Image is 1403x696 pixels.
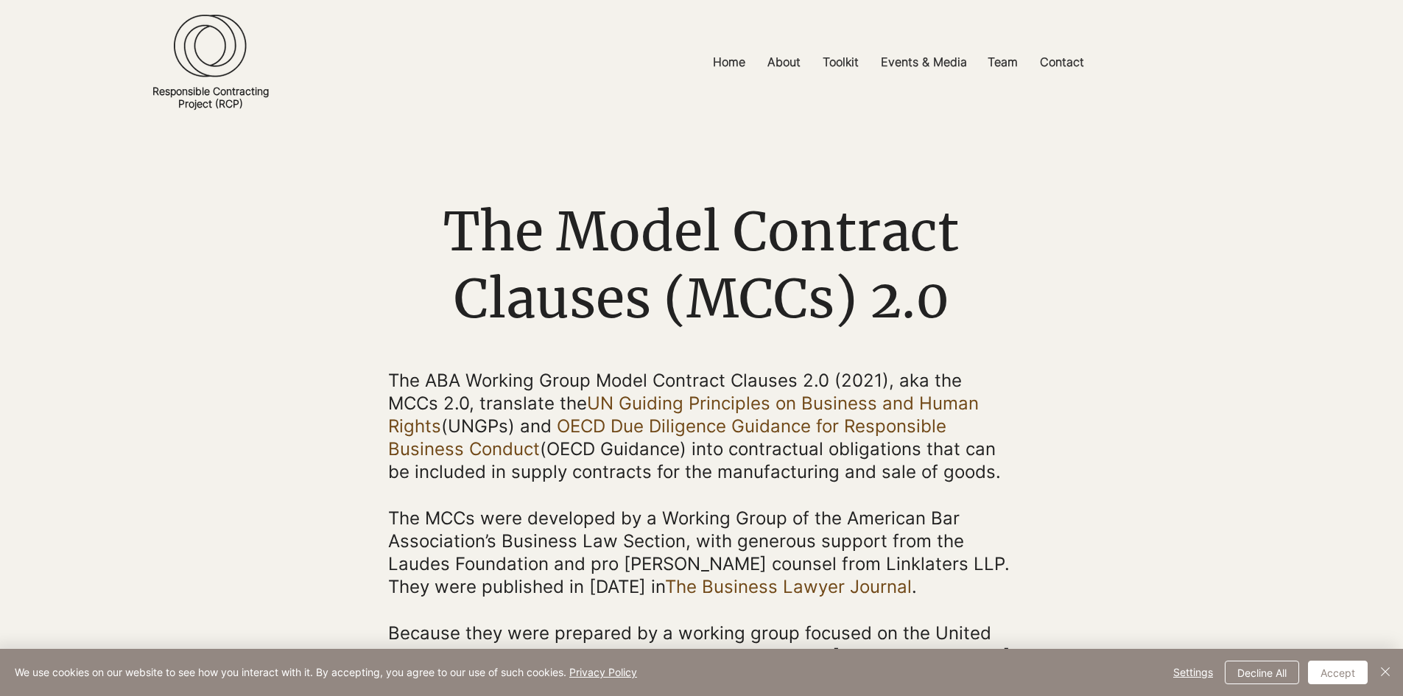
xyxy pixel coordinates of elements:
[1029,46,1095,79] a: Contact
[977,46,1029,79] a: Team
[152,85,269,110] a: Responsible ContractingProject (RCP)
[1376,661,1394,684] button: Close
[756,46,812,79] a: About
[388,370,1001,483] span: The ABA Working Group Model Contract Clauses 2.0 (2021), aka the MCCs 2.0, translate the (UNGPs) ...
[812,46,870,79] a: Toolkit
[980,46,1025,79] p: Team
[1033,46,1091,79] p: Contact
[1376,663,1394,681] img: Close
[1225,661,1299,684] button: Decline All
[706,46,753,79] p: Home
[388,507,1010,598] span: The MCCs were developed by a Working Group of the American Bar Association’s Business Law Section...
[873,46,974,79] p: Events & Media
[665,576,912,597] a: The Business Lawyer Journal
[15,666,637,679] span: We use cookies on our website to see how you interact with it. By accepting, you agree to our use...
[443,198,959,332] span: The Model Contract Clauses (MCCs) 2.0
[388,415,946,460] a: OECD Due Diligence Guidance for Responsible Business Conduct
[702,46,756,79] a: Home
[1308,661,1368,684] button: Accept
[870,46,977,79] a: Events & Media
[760,46,808,79] p: About
[524,46,1272,79] nav: Site
[388,393,979,437] a: UN Guiding Principles on Business and Human Rights
[1173,661,1213,683] span: Settings
[815,46,866,79] p: Toolkit
[569,666,637,678] a: Privacy Policy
